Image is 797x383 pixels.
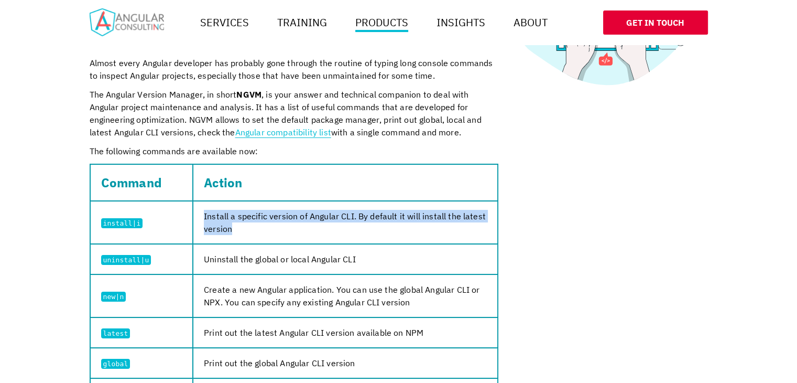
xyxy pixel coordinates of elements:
td: Print out the global Angular CLI version [193,348,497,378]
td: Print out the latest Angular CLI version available on NPM [193,317,497,348]
strong: NGVM [236,89,261,100]
strong: Command [101,174,162,191]
a: Insights [432,12,489,33]
img: Home [90,8,164,36]
p: The Angular Version Manager, in short , is your answer and technical companion to deal with Angul... [90,88,498,139]
a: Products [351,12,412,33]
code: install|i [101,218,143,228]
code: new|n [101,292,126,302]
a: Get In Touch [603,10,708,35]
a: Services [196,12,253,33]
p: The following commands are available now: [90,145,498,157]
td: Install a specific version of Angular CLI. By default it will install the latest version [193,201,497,244]
td: Create a new Angular application. You can use the global Angular CLI or NPX. You can specify any ... [193,274,497,317]
code: global [101,359,130,369]
a: About [509,12,552,33]
code: latest [101,328,130,338]
code: uninstall|u [101,255,151,265]
a: Training [273,12,331,33]
a: Angular compatibility list [235,127,331,137]
strong: Action [204,174,242,191]
p: Almost every Angular developer has probably gone through the routine of typing long console comma... [90,57,498,82]
td: Uninstall the global or local Angular CLI [193,244,497,274]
